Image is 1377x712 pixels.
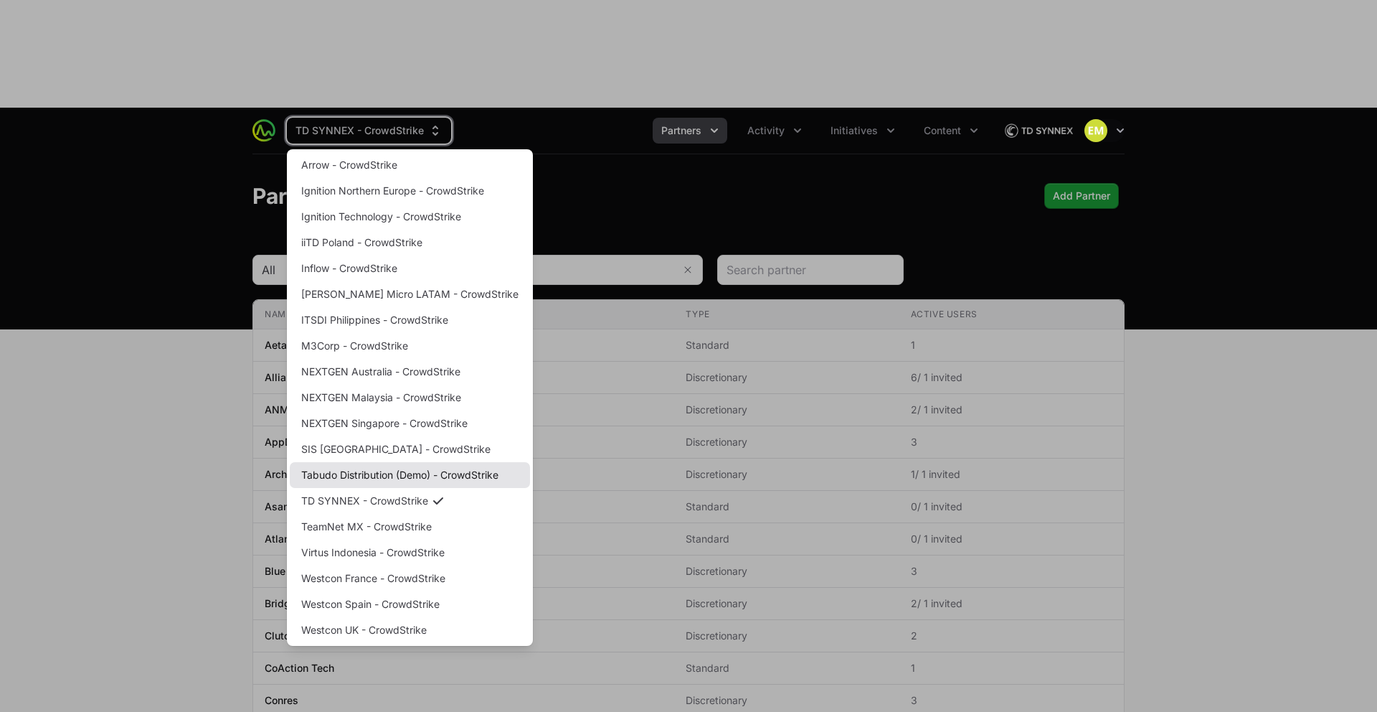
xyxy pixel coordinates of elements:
[290,333,530,359] a: M3Corp - CrowdStrike
[290,462,530,488] a: Tabudo Distribution (Demo) - CrowdStrike
[290,152,530,178] a: Arrow - CrowdStrike
[275,118,987,144] div: Main navigation
[290,617,530,643] a: Westcon UK - CrowdStrike
[290,204,530,230] a: Ignition Technology - CrowdStrike
[673,256,702,284] button: Remove
[290,566,530,591] a: Westcon France - CrowdStrike
[290,591,530,617] a: Westcon Spain - CrowdStrike
[290,281,530,307] a: [PERSON_NAME] Micro LATAM - CrowdStrike
[1084,119,1107,142] img: Eric Mingus
[290,436,530,462] a: SIS [GEOGRAPHIC_DATA] - CrowdStrike
[290,411,530,436] a: NEXTGEN Singapore - CrowdStrike
[290,385,530,411] a: NEXTGEN Malaysia - CrowdStrike
[287,118,451,144] div: Supplier switch menu
[290,540,530,566] a: Virtus Indonesia - CrowdStrike
[290,256,530,281] a: Inflow - CrowdStrike
[290,488,530,514] a: TD SYNNEX - CrowdStrike
[290,514,530,540] a: TeamNet MX - CrowdStrike
[290,178,530,204] a: Ignition Northern Europe - CrowdStrike
[290,230,530,256] a: iiTD Poland - CrowdStrike
[290,307,530,333] a: ITSDI Philippines - CrowdStrike
[290,359,530,385] a: NEXTGEN Australia - CrowdStrike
